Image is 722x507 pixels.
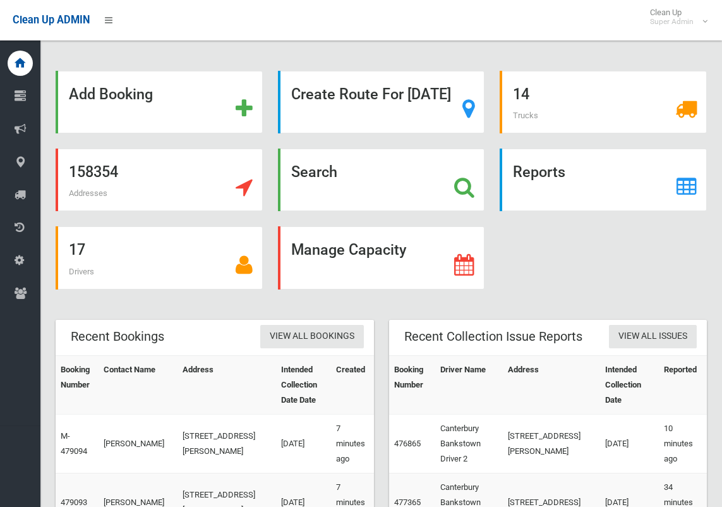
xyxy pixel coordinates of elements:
[331,355,373,414] th: Created
[69,241,85,259] strong: 17
[389,355,436,414] th: Booking Number
[291,241,406,259] strong: Manage Capacity
[503,414,600,473] td: [STREET_ADDRESS][PERSON_NAME]
[69,267,94,276] span: Drivers
[291,163,337,181] strong: Search
[56,355,99,414] th: Booking Number
[56,149,263,211] a: 158354 Addresses
[69,188,107,198] span: Addresses
[278,71,485,133] a: Create Route For [DATE]
[278,149,485,211] a: Search
[513,111,538,120] span: Trucks
[278,226,485,289] a: Manage Capacity
[394,439,421,448] a: 476865
[56,324,179,349] header: Recent Bookings
[600,414,659,473] td: [DATE]
[291,85,451,103] strong: Create Route For [DATE]
[99,355,177,414] th: Contact Name
[644,8,706,27] span: Clean Up
[394,498,421,507] a: 477365
[503,355,600,414] th: Address
[659,414,707,473] td: 10 minutes ago
[56,71,263,133] a: Add Booking
[513,163,565,181] strong: Reports
[69,85,153,103] strong: Add Booking
[435,355,502,414] th: Driver Name
[56,226,263,289] a: 17 Drivers
[609,325,697,348] a: View All Issues
[61,498,87,507] a: 479093
[331,414,373,473] td: 7 minutes ago
[276,414,331,473] td: [DATE]
[600,355,659,414] th: Intended Collection Date
[500,149,707,211] a: Reports
[177,414,276,473] td: [STREET_ADDRESS][PERSON_NAME]
[659,355,707,414] th: Reported
[61,431,87,456] a: M-479094
[500,71,707,133] a: 14 Trucks
[435,414,502,473] td: Canterbury Bankstown Driver 2
[276,355,331,414] th: Intended Collection Date Date
[513,85,529,103] strong: 14
[13,14,90,26] span: Clean Up ADMIN
[260,325,364,348] a: View All Bookings
[177,355,276,414] th: Address
[99,414,177,473] td: [PERSON_NAME]
[650,17,694,27] small: Super Admin
[69,163,118,181] strong: 158354
[389,324,598,349] header: Recent Collection Issue Reports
